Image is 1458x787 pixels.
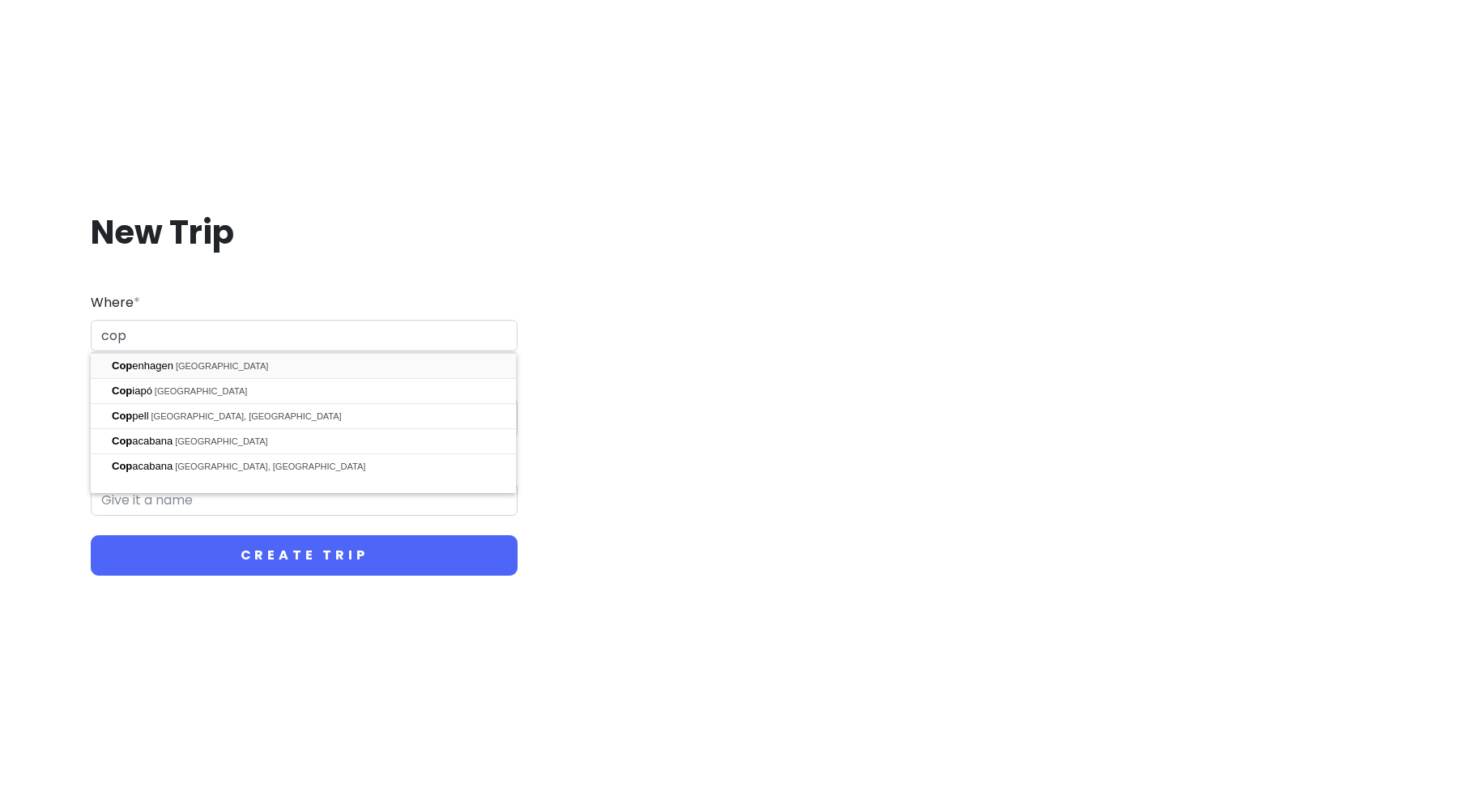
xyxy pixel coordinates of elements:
span: Cop [112,385,132,397]
span: pell [112,410,151,422]
span: [GEOGRAPHIC_DATA] [155,386,248,396]
label: Where [91,292,140,313]
span: [GEOGRAPHIC_DATA], [GEOGRAPHIC_DATA] [175,462,365,471]
span: Cop [112,435,132,447]
h1: New Trip [91,211,518,253]
span: enhagen [112,359,176,372]
input: City (e.g., New York) [91,320,518,352]
span: iapó [112,385,155,397]
span: Cop [112,410,132,422]
input: Give it a name [91,483,518,516]
span: [GEOGRAPHIC_DATA] [175,436,268,446]
button: Create Trip [91,535,518,576]
span: Cop [112,460,132,472]
span: [GEOGRAPHIC_DATA], [GEOGRAPHIC_DATA] [151,411,342,421]
span: acabana [112,435,175,447]
span: [GEOGRAPHIC_DATA] [176,361,269,371]
span: acabana [112,460,175,472]
span: Cop [112,359,132,372]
